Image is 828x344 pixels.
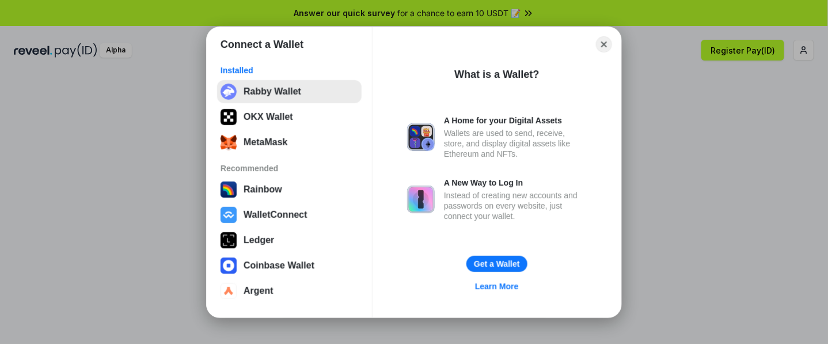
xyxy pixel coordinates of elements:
[217,105,362,128] button: OKX Wallet
[221,65,358,75] div: Installed
[217,131,362,154] button: MetaMask
[217,229,362,252] button: Ledger
[221,182,237,198] img: svg+xml,%3Csvg%20width%3D%22120%22%20height%3D%22120%22%20viewBox%3D%220%200%20120%20120%22%20fil...
[407,186,435,213] img: svg+xml,%3Csvg%20xmlns%3D%22http%3A%2F%2Fwww.w3.org%2F2000%2Fsvg%22%20fill%3D%22none%22%20viewBox...
[221,207,237,223] img: svg+xml,%3Csvg%20width%3D%2228%22%20height%3D%2228%22%20viewBox%3D%220%200%2028%2028%22%20fill%3D...
[244,286,274,296] div: Argent
[221,258,237,274] img: svg+xml,%3Csvg%20width%3D%2228%22%20height%3D%2228%22%20viewBox%3D%220%200%2028%2028%22%20fill%3D...
[244,137,287,148] div: MetaMask
[217,203,362,226] button: WalletConnect
[221,84,237,100] img: svg+xml;base64,PHN2ZyB3aWR0aD0iMzIiIGhlaWdodD0iMzIiIHZpZXdCb3g9IjAgMCAzMiAzMiIgZmlsbD0ibm9uZSIgeG...
[244,235,274,245] div: Ledger
[244,112,293,122] div: OKX Wallet
[244,86,301,97] div: Rabby Wallet
[221,37,303,51] h1: Connect a Wallet
[244,260,314,271] div: Coinbase Wallet
[217,178,362,201] button: Rainbow
[475,281,518,292] div: Learn More
[466,256,527,272] button: Get a Wallet
[444,128,587,159] div: Wallets are used to send, receive, store, and display digital assets like Ethereum and NFTs.
[474,259,520,269] div: Get a Wallet
[244,184,282,195] div: Rainbow
[221,283,237,299] img: svg+xml,%3Csvg%20width%3D%2228%22%20height%3D%2228%22%20viewBox%3D%220%200%2028%2028%22%20fill%3D...
[221,163,358,173] div: Recommended
[217,80,362,103] button: Rabby Wallet
[444,177,587,188] div: A New Way to Log In
[217,279,362,303] button: Argent
[221,134,237,150] img: svg+xml;base64,PHN2ZyB3aWR0aD0iMzUiIGhlaWdodD0iMzQiIHZpZXdCb3g9IjAgMCAzNSAzNCIgZmlsbD0ibm9uZSIgeG...
[468,279,525,294] a: Learn More
[454,67,539,81] div: What is a Wallet?
[221,109,237,125] img: 5VZ71FV6L7PA3gg3tXrdQ+DgLhC+75Wq3no69P3MC0NFQpx2lL04Ql9gHK1bRDjsSBIvScBnDTk1WrlGIZBorIDEYJj+rhdgn...
[221,232,237,248] img: svg+xml,%3Csvg%20xmlns%3D%22http%3A%2F%2Fwww.w3.org%2F2000%2Fsvg%22%20width%3D%2228%22%20height%3...
[444,190,587,221] div: Instead of creating new accounts and passwords on every website, just connect your wallet.
[217,254,362,277] button: Coinbase Wallet
[444,115,587,126] div: A Home for your Digital Assets
[244,210,307,220] div: WalletConnect
[596,36,612,52] button: Close
[407,123,435,151] img: svg+xml,%3Csvg%20xmlns%3D%22http%3A%2F%2Fwww.w3.org%2F2000%2Fsvg%22%20fill%3D%22none%22%20viewBox...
